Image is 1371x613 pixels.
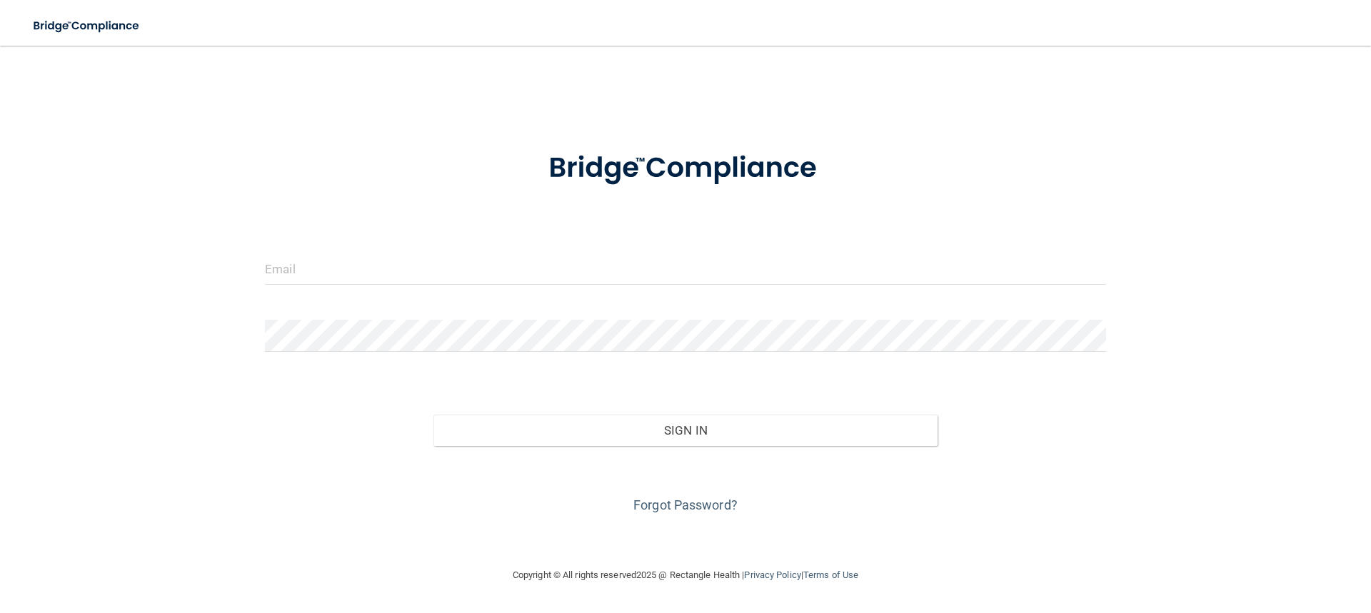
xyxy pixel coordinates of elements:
[265,253,1106,285] input: Email
[803,569,858,580] a: Terms of Use
[633,497,738,512] a: Forgot Password?
[519,131,852,206] img: bridge_compliance_login_screen.278c3ca4.svg
[744,569,800,580] a: Privacy Policy
[425,552,946,598] div: Copyright © All rights reserved 2025 @ Rectangle Health | |
[433,415,938,446] button: Sign In
[21,11,153,41] img: bridge_compliance_login_screen.278c3ca4.svg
